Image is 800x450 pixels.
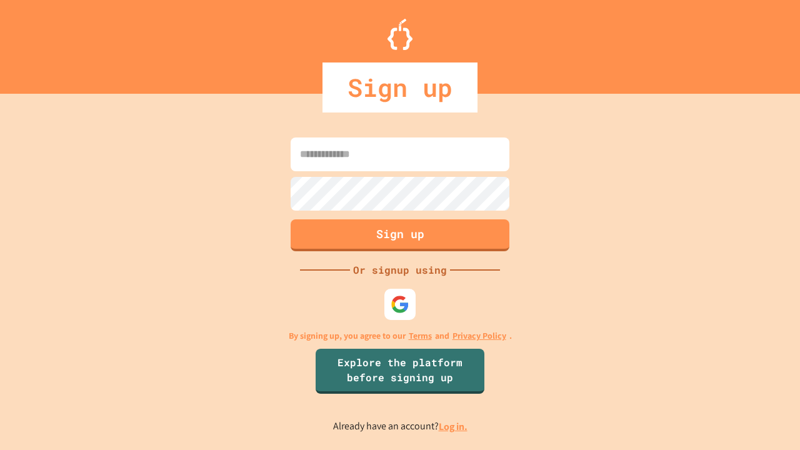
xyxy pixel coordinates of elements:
[439,420,467,433] a: Log in.
[350,262,450,277] div: Or signup using
[289,329,512,342] p: By signing up, you agree to our and .
[316,349,484,394] a: Explore the platform before signing up
[452,329,506,342] a: Privacy Policy
[387,19,412,50] img: Logo.svg
[322,62,477,112] div: Sign up
[333,419,467,434] p: Already have an account?
[409,329,432,342] a: Terms
[391,295,409,314] img: google-icon.svg
[291,219,509,251] button: Sign up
